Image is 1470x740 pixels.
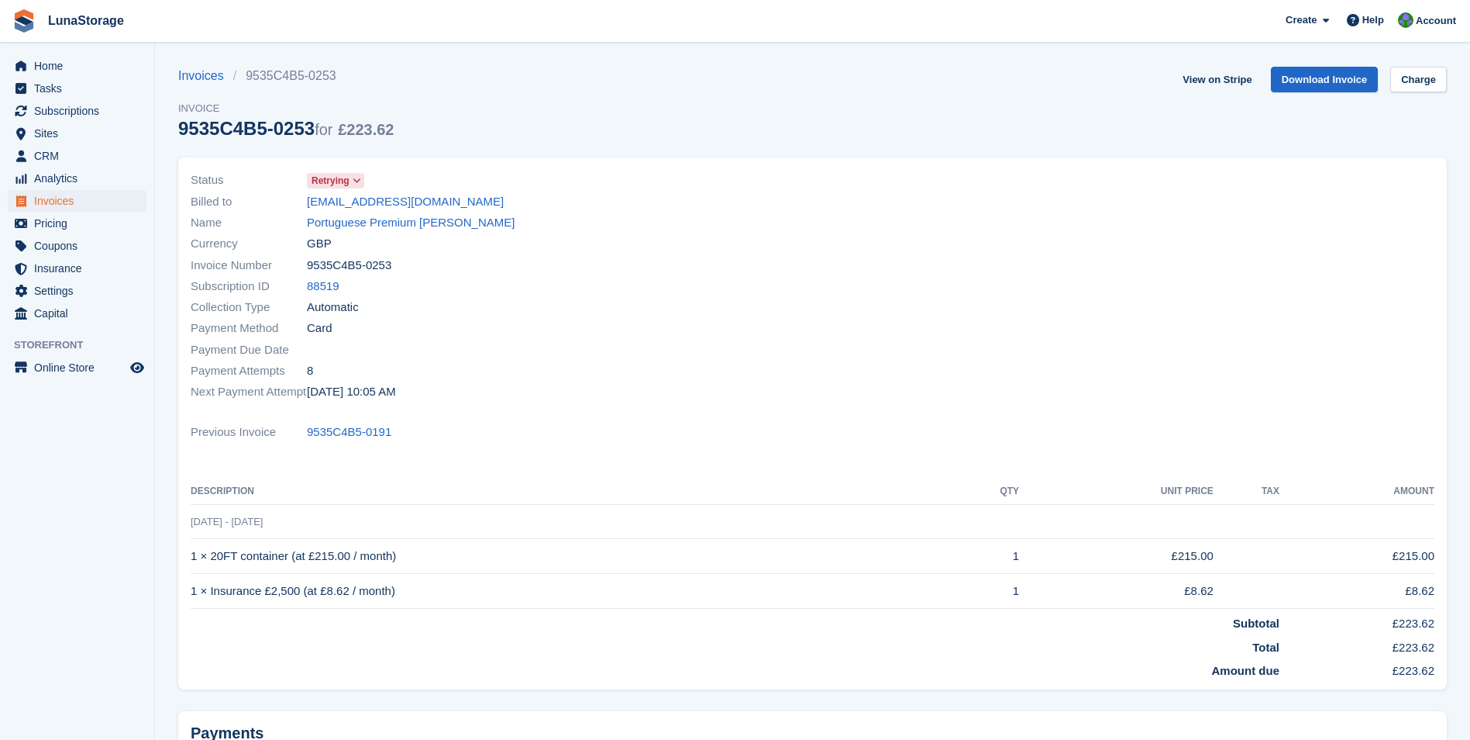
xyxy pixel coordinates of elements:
[178,67,233,85] a: Invoices
[178,101,394,116] span: Invoice
[8,55,146,77] a: menu
[8,100,146,122] a: menu
[178,118,394,139] div: 9535C4B5-0253
[307,214,515,232] a: Portuguese Premium [PERSON_NAME]
[1214,479,1279,504] th: Tax
[191,193,307,211] span: Billed to
[191,383,307,401] span: Next Payment Attempt
[8,357,146,379] a: menu
[8,78,146,99] a: menu
[948,479,1019,504] th: QTY
[1279,609,1434,633] td: £223.62
[34,213,127,234] span: Pricing
[178,67,394,85] nav: breadcrumbs
[1019,574,1214,609] td: £8.62
[191,278,307,296] span: Subscription ID
[191,516,263,527] span: [DATE] - [DATE]
[34,258,127,279] span: Insurance
[191,171,307,189] span: Status
[12,9,36,33] img: stora-icon-8386f47178a22dfd0bd8f6a31ec36ba5ce8667c1dd55bd0f319d3a0aa187defe.svg
[8,303,146,324] a: menu
[1398,12,1413,28] img: Cathal Vaughan
[34,55,127,77] span: Home
[1279,479,1434,504] th: Amount
[1279,539,1434,574] td: £215.00
[8,258,146,279] a: menu
[1390,67,1447,92] a: Charge
[191,574,948,609] td: 1 × Insurance £2,500 (at £8.62 / month)
[8,123,146,144] a: menu
[34,190,127,212] span: Invoices
[8,213,146,234] a: menu
[1279,574,1434,609] td: £8.62
[307,235,332,253] span: GBP
[191,362,307,380] span: Payment Attempts
[307,299,359,316] span: Automatic
[191,539,948,574] td: 1 × 20FT container (at £215.00 / month)
[191,424,307,441] span: Previous Invoice
[1212,664,1280,677] strong: Amount due
[34,78,127,99] span: Tasks
[1286,12,1317,28] span: Create
[1019,479,1214,504] th: Unit Price
[1271,67,1379,92] a: Download Invoice
[14,337,154,353] span: Storefront
[1279,633,1434,657] td: £223.62
[307,362,313,380] span: 8
[1233,617,1279,630] strong: Subtotal
[307,383,396,401] time: 2025-08-14 09:05:41 UTC
[34,303,127,324] span: Capital
[312,174,349,188] span: Retrying
[1362,12,1384,28] span: Help
[1416,13,1456,29] span: Account
[34,123,127,144] span: Sites
[34,100,127,122] span: Subscriptions
[191,479,948,504] th: Description
[307,424,391,441] a: 9535C4B5-0191
[34,357,127,379] span: Online Store
[191,257,307,275] span: Invoice Number
[34,168,127,189] span: Analytics
[307,193,504,211] a: [EMAIL_ADDRESS][DOMAIN_NAME]
[191,235,307,253] span: Currency
[191,214,307,232] span: Name
[307,171,364,189] a: Retrying
[307,278,339,296] a: 88519
[191,320,307,337] span: Payment Method
[34,235,127,257] span: Coupons
[307,320,332,337] span: Card
[34,280,127,302] span: Settings
[948,574,1019,609] td: 1
[128,358,146,377] a: Preview store
[338,121,394,138] span: £223.62
[34,145,127,167] span: CRM
[1252,641,1279,654] strong: Total
[307,257,391,275] span: 9535C4B5-0253
[315,121,332,138] span: for
[1279,656,1434,680] td: £223.62
[8,190,146,212] a: menu
[42,8,130,33] a: LunaStorage
[1019,539,1214,574] td: £215.00
[191,299,307,316] span: Collection Type
[8,235,146,257] a: menu
[8,168,146,189] a: menu
[948,539,1019,574] td: 1
[8,145,146,167] a: menu
[1176,67,1258,92] a: View on Stripe
[8,280,146,302] a: menu
[191,341,307,359] span: Payment Due Date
